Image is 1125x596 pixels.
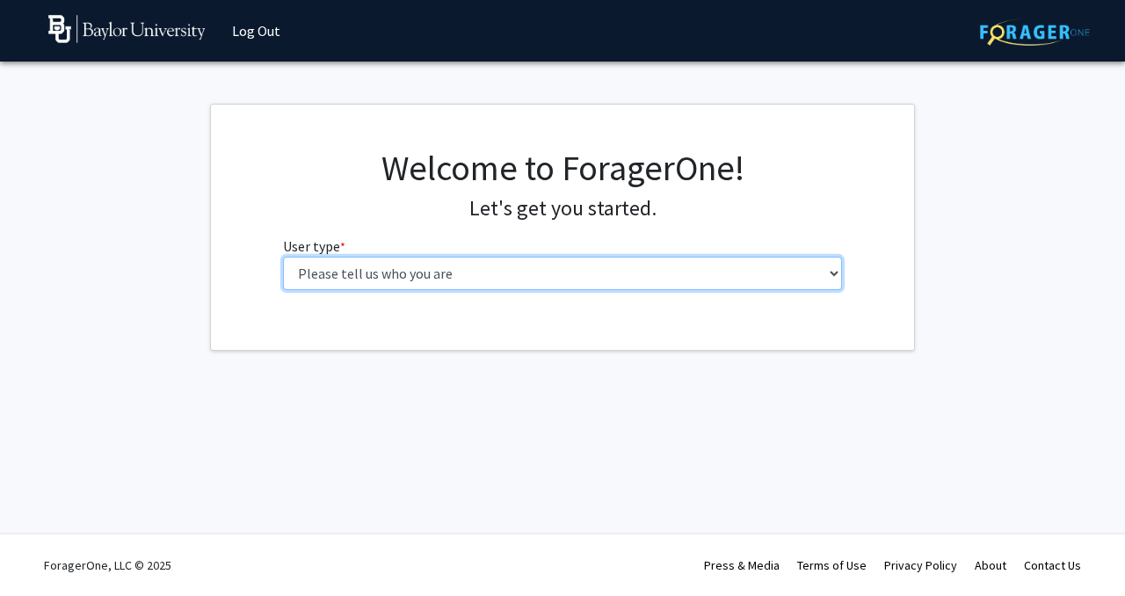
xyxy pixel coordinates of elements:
[44,534,171,596] div: ForagerOne, LLC © 2025
[48,15,206,43] img: Baylor University Logo
[13,517,75,583] iframe: Chat
[975,557,1006,573] a: About
[283,196,843,222] h4: Let's get you started.
[704,557,780,573] a: Press & Media
[1024,557,1081,573] a: Contact Us
[884,557,957,573] a: Privacy Policy
[980,18,1090,46] img: ForagerOne Logo
[283,147,843,189] h1: Welcome to ForagerOne!
[283,236,345,257] label: User type
[797,557,867,573] a: Terms of Use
